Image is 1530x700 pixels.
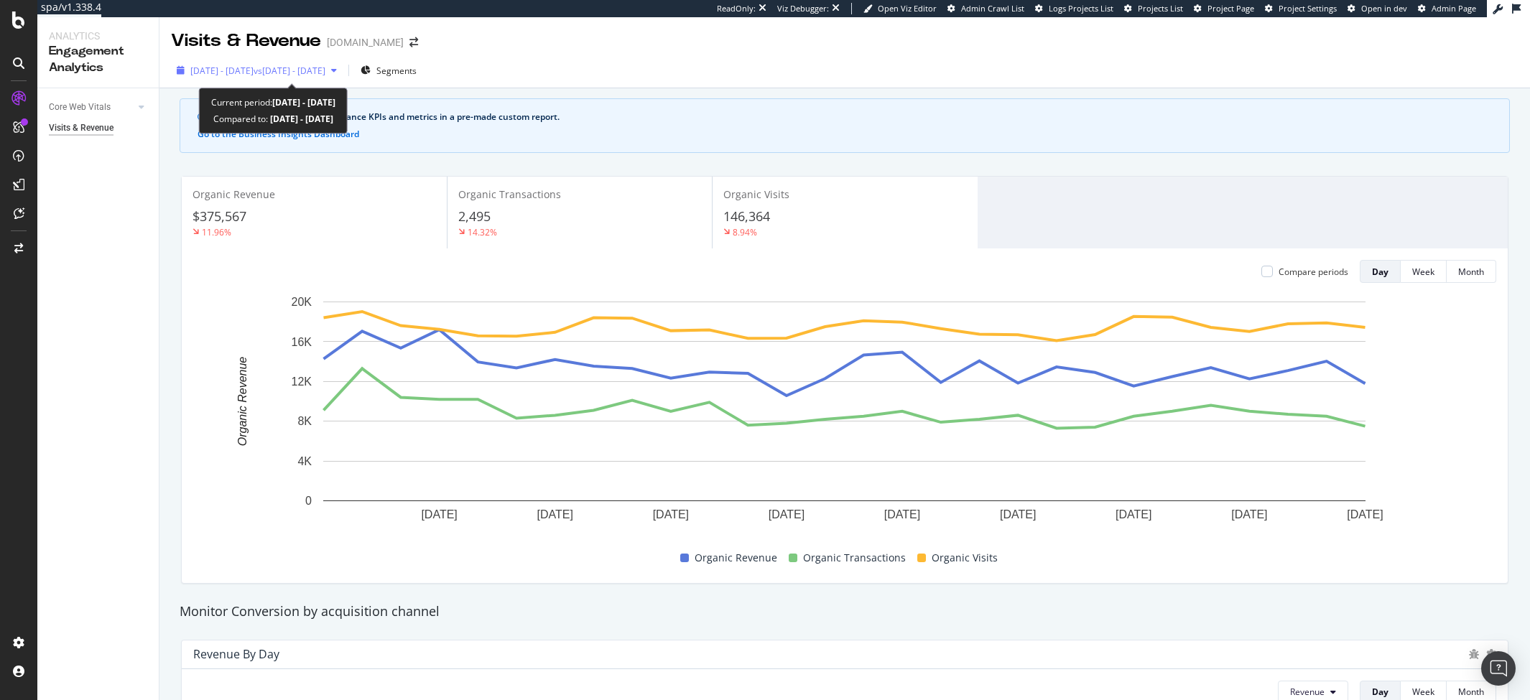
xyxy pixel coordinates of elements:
[961,3,1024,14] span: Admin Crawl List
[878,3,937,14] span: Open Viz Editor
[193,207,246,225] span: $375,567
[376,65,417,77] span: Segments
[292,375,312,388] text: 12K
[1348,3,1407,14] a: Open in dev
[1481,651,1516,686] div: Open Intercom Messenger
[297,455,312,467] text: 4K
[409,37,418,47] div: arrow-right-arrow-left
[1360,260,1401,283] button: Day
[1432,3,1476,14] span: Admin Page
[1279,266,1348,278] div: Compare periods
[1000,508,1036,521] text: [DATE]
[723,207,770,225] span: 146,364
[468,226,497,238] div: 14.32%
[1372,266,1388,278] div: Day
[297,416,312,428] text: 8K
[733,226,757,238] div: 8.94%
[769,508,805,521] text: [DATE]
[653,508,689,521] text: [DATE]
[1412,266,1434,278] div: Week
[537,508,573,521] text: [DATE]
[421,508,457,521] text: [DATE]
[193,187,275,201] span: Organic Revenue
[236,357,249,447] text: Organic Revenue
[49,43,147,76] div: Engagement Analytics
[884,508,920,521] text: [DATE]
[1035,3,1113,14] a: Logs Projects List
[171,59,343,82] button: [DATE] - [DATE]vs[DATE] - [DATE]
[211,94,335,111] div: Current period:
[193,647,279,661] div: Revenue by Day
[458,207,491,225] span: 2,495
[1049,3,1113,14] span: Logs Projects List
[202,226,231,238] div: 11.96%
[49,100,134,115] a: Core Web Vitals
[1458,266,1484,278] div: Month
[1290,686,1325,698] span: Revenue
[1207,3,1254,14] span: Project Page
[355,59,422,82] button: Segments
[1372,686,1388,698] div: Day
[272,96,335,108] b: [DATE] - [DATE]
[171,29,321,53] div: Visits & Revenue
[1412,686,1434,698] div: Week
[1447,260,1496,283] button: Month
[1194,3,1254,14] a: Project Page
[1231,508,1267,521] text: [DATE]
[947,3,1024,14] a: Admin Crawl List
[190,65,254,77] span: [DATE] - [DATE]
[723,187,789,201] span: Organic Visits
[803,549,906,566] span: Organic Transactions
[1124,3,1183,14] a: Projects List
[695,549,777,566] span: Organic Revenue
[863,3,937,14] a: Open Viz Editor
[1116,508,1151,521] text: [DATE]
[213,111,333,127] div: Compared to:
[777,3,829,14] div: Viz Debugger:
[292,336,312,348] text: 16K
[292,296,312,308] text: 20K
[1265,3,1337,14] a: Project Settings
[1469,649,1479,659] div: bug
[268,113,333,125] b: [DATE] - [DATE]
[172,602,1517,621] div: Monitor Conversion by acquisition channel
[212,111,1492,123] div: See your organic search performance KPIs and metrics in a pre-made custom report.
[254,65,325,77] span: vs [DATE] - [DATE]
[198,129,359,139] button: Go to the Business Insights Dashboard
[717,3,756,14] div: ReadOnly:
[1401,260,1447,283] button: Week
[49,100,111,115] div: Core Web Vitals
[932,549,998,566] span: Organic Visits
[1458,686,1484,698] div: Month
[1347,508,1383,521] text: [DATE]
[193,294,1496,543] svg: A chart.
[49,121,149,136] a: Visits & Revenue
[180,98,1510,153] div: info banner
[1418,3,1476,14] a: Admin Page
[49,121,113,136] div: Visits & Revenue
[327,35,404,50] div: [DOMAIN_NAME]
[1279,3,1337,14] span: Project Settings
[49,29,147,43] div: Analytics
[1138,3,1183,14] span: Projects List
[1361,3,1407,14] span: Open in dev
[458,187,561,201] span: Organic Transactions
[305,495,312,507] text: 0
